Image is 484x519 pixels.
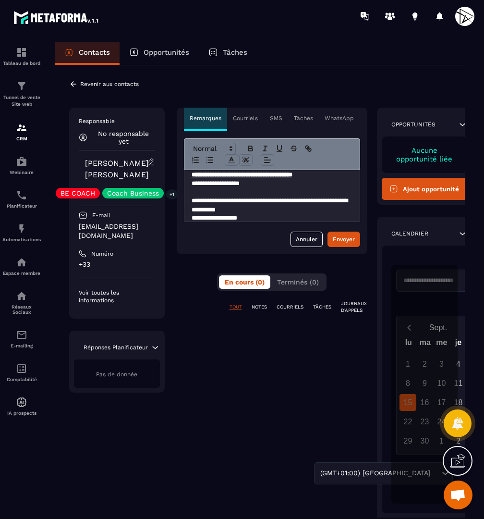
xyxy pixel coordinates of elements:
[79,260,155,269] p: +33
[79,48,110,57] p: Contacts
[382,178,468,200] button: Ajout opportunité
[2,356,41,389] a: accountantaccountantComptabilité
[96,371,137,378] span: Pas de donnée
[80,81,139,87] p: Revenir aux contacts
[450,356,467,372] div: 4
[2,343,41,348] p: E-mailing
[271,275,325,289] button: Terminés (0)
[2,410,41,416] p: IA prospects
[219,275,270,289] button: En cours (0)
[16,363,27,374] img: accountant
[277,278,319,286] span: Terminés (0)
[450,394,467,411] div: 18
[2,170,41,175] p: Webinaire
[107,190,159,197] p: Coach Business
[450,336,467,353] div: je
[2,182,41,216] a: schedulerschedulerPlanificateur
[391,146,458,163] p: Aucune opportunité liée
[84,344,148,351] p: Réponses Planificateur
[450,375,467,392] div: 11
[270,114,282,122] p: SMS
[91,250,113,258] p: Numéro
[252,304,267,310] p: NOTES
[2,61,41,66] p: Tableau de bord
[2,237,41,242] p: Automatisations
[313,304,331,310] p: TÂCHES
[233,114,258,122] p: Courriels
[16,257,27,268] img: automations
[166,189,178,199] p: +1
[190,114,221,122] p: Remarques
[2,377,41,382] p: Comptabilité
[16,396,27,408] img: automations
[391,121,436,128] p: Opportunités
[85,159,149,179] a: [PERSON_NAME] [PERSON_NAME]
[277,304,303,310] p: COURRIELS
[16,80,27,92] img: formation
[60,190,95,197] p: BE COACH
[2,148,41,182] a: automationsautomationsWebinaire
[2,249,41,283] a: automationsautomationsEspace membre
[16,122,27,134] img: formation
[144,48,189,57] p: Opportunités
[318,468,432,479] span: (GMT+01:00) [GEOGRAPHIC_DATA]
[2,203,41,209] p: Planificateur
[79,117,155,125] p: Responsable
[79,222,155,240] p: [EMAIL_ADDRESS][DOMAIN_NAME]
[2,73,41,115] a: formationformationTunnel de vente Site web
[2,136,41,141] p: CRM
[444,481,472,509] div: Ouvrir le chat
[2,271,41,276] p: Espace membre
[391,230,428,237] p: Calendrier
[199,42,257,65] a: Tâches
[120,42,199,65] a: Opportunités
[290,232,323,247] button: Annuler
[225,278,265,286] span: En cours (0)
[13,9,100,26] img: logo
[2,39,41,73] a: formationformationTableau de bord
[16,329,27,341] img: email
[92,211,110,219] p: E-mail
[2,216,41,249] a: automationsautomationsAutomatisations
[2,283,41,322] a: social-networksocial-networkRéseaux Sociaux
[230,304,242,310] p: TOUT
[79,289,155,304] p: Voir toutes les informations
[341,300,367,314] p: JOURNAUX D'APPELS
[55,42,120,65] a: Contacts
[92,130,155,145] p: No responsable yet
[223,48,247,57] p: Tâches
[327,232,360,247] button: Envoyer
[2,322,41,356] a: emailemailE-mailing
[333,235,355,244] div: Envoyer
[2,115,41,148] a: formationformationCRM
[325,114,354,122] p: WhatsApp
[16,290,27,302] img: social-network
[294,114,313,122] p: Tâches
[16,223,27,235] img: automations
[2,304,41,315] p: Réseaux Sociaux
[16,47,27,58] img: formation
[2,94,41,108] p: Tunnel de vente Site web
[16,189,27,201] img: scheduler
[314,462,453,484] div: Search for option
[16,156,27,167] img: automations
